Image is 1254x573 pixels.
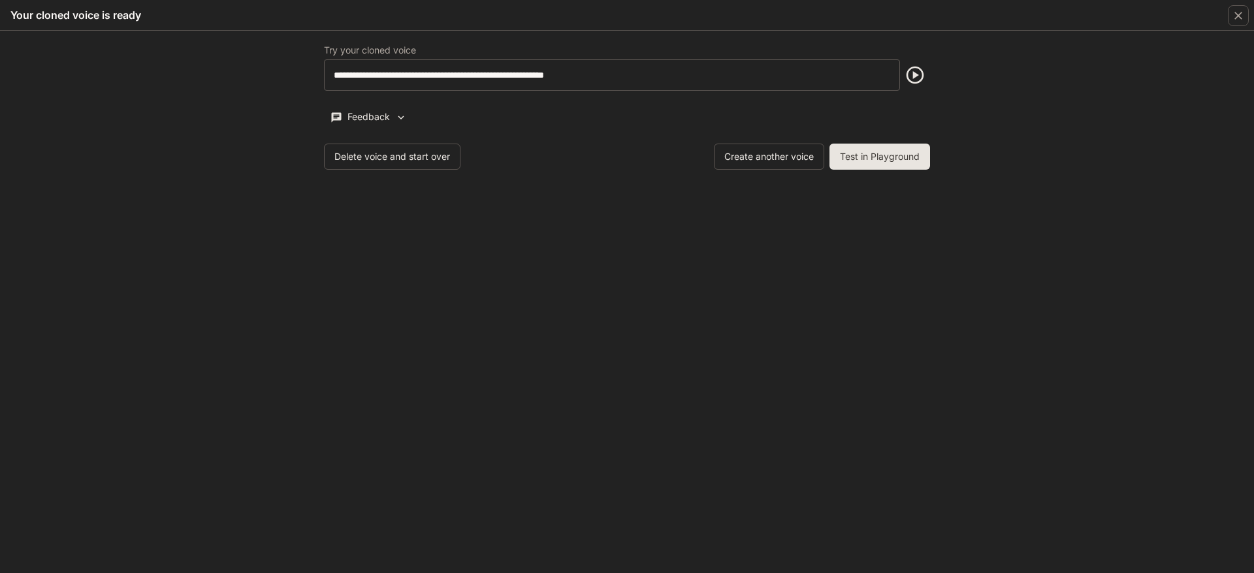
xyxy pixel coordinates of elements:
button: Feedback [324,106,413,128]
h5: Your cloned voice is ready [10,8,141,22]
button: Delete voice and start over [324,144,460,170]
button: Test in Playground [829,144,930,170]
button: Create another voice [714,144,824,170]
p: Try your cloned voice [324,46,416,55]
